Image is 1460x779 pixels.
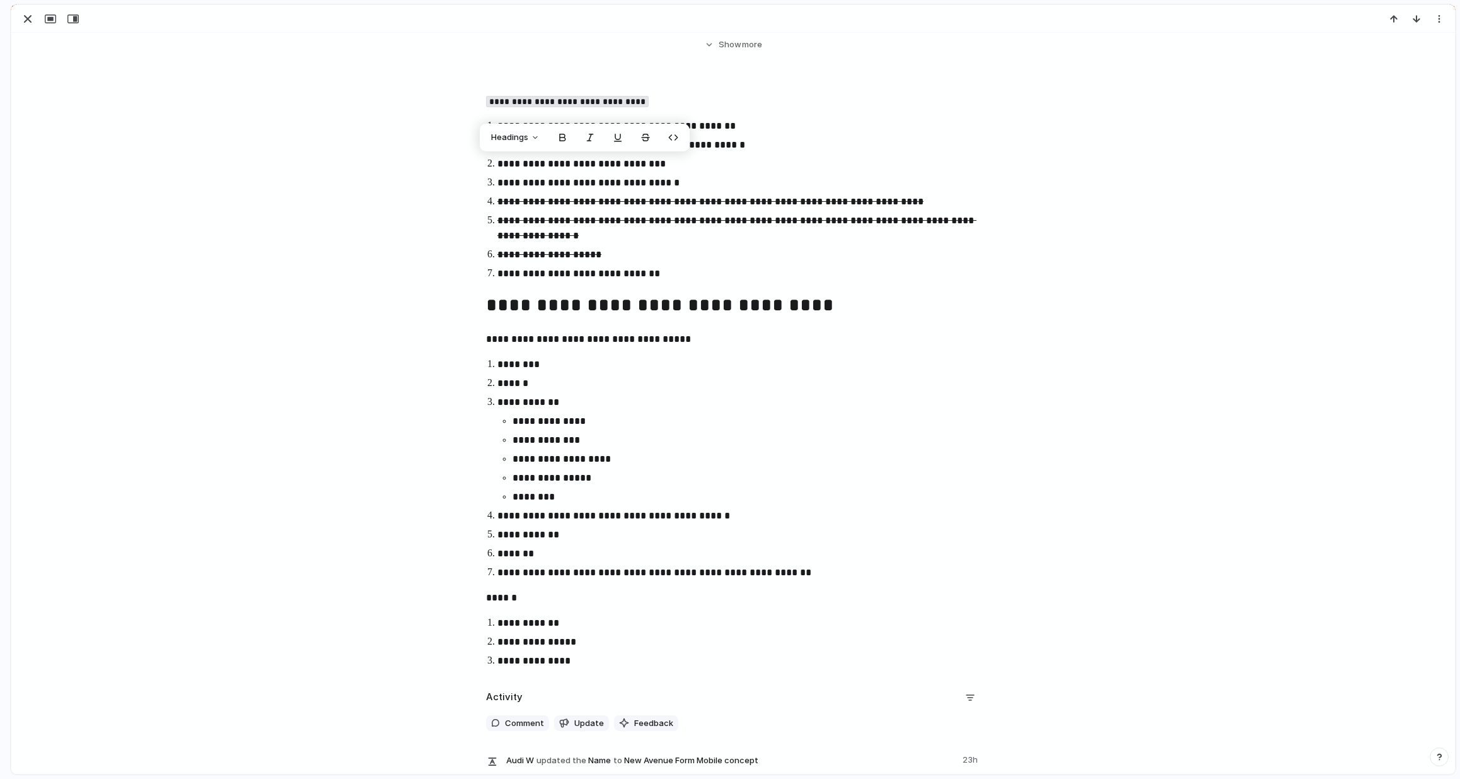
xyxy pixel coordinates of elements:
button: Showmore [486,33,980,56]
span: Audi W [506,754,534,767]
span: Comment [505,717,544,730]
span: more [742,38,762,51]
span: Headings [491,131,528,144]
button: Update [554,715,609,732]
button: Feedback [614,715,678,732]
button: Headings [484,127,547,148]
span: Show [719,38,741,51]
button: Comment [486,715,549,732]
span: 23h [963,751,980,766]
span: Feedback [634,717,673,730]
span: Name New Avenue Form Mobile concept [506,751,955,769]
span: to [613,754,622,767]
h2: Activity [486,690,523,705]
span: updated the [536,754,586,767]
span: Update [574,717,604,730]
